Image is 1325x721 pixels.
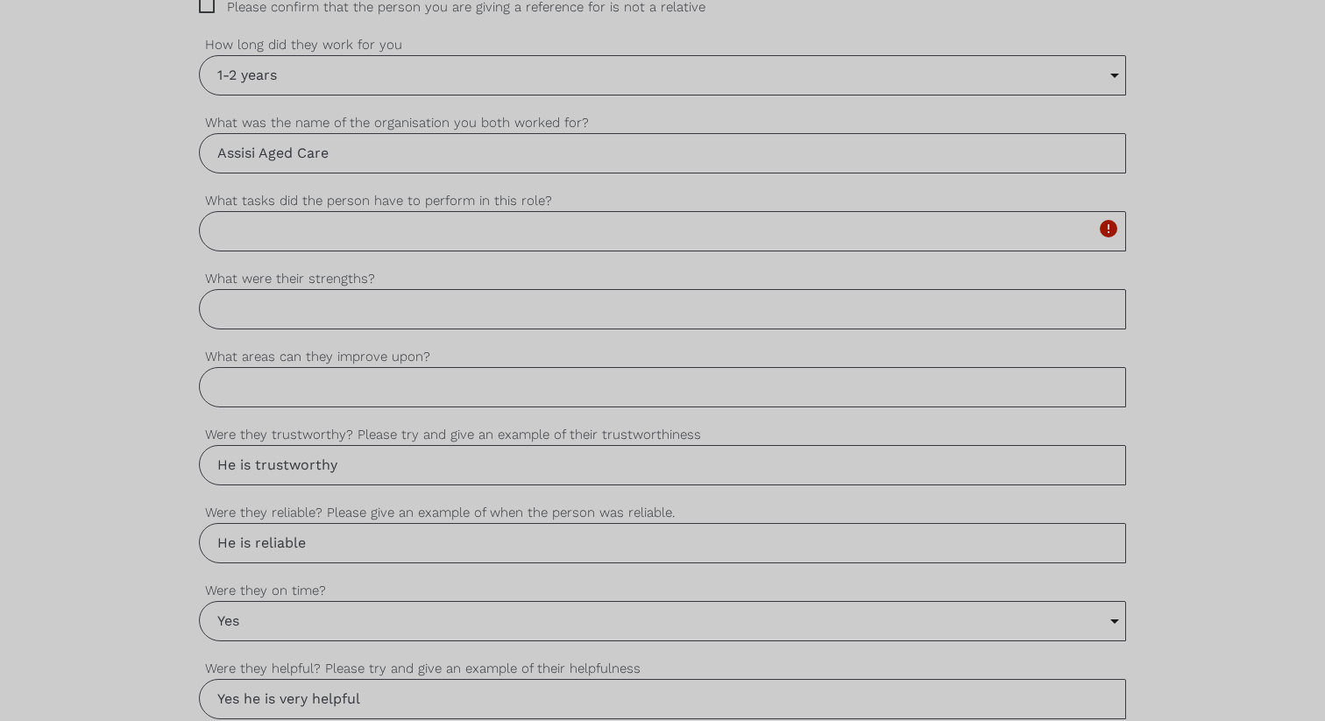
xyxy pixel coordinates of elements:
label: What were their strengths? [199,269,1126,289]
label: Were they trustworthy? Please try and give an example of their trustworthiness [199,425,1126,445]
label: Were they reliable? Please give an example of when the person was reliable. [199,503,1126,523]
label: How long did they work for you [199,35,1126,55]
label: What was the name of the organisation you both worked for? [199,113,1126,133]
label: What areas can they improve upon? [199,347,1126,367]
label: What tasks did the person have to perform in this role? [199,191,1126,211]
i: error [1098,218,1119,239]
label: Were they helpful? Please try and give an example of their helpfulness [199,659,1126,679]
label: Were they on time? [199,581,1126,601]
